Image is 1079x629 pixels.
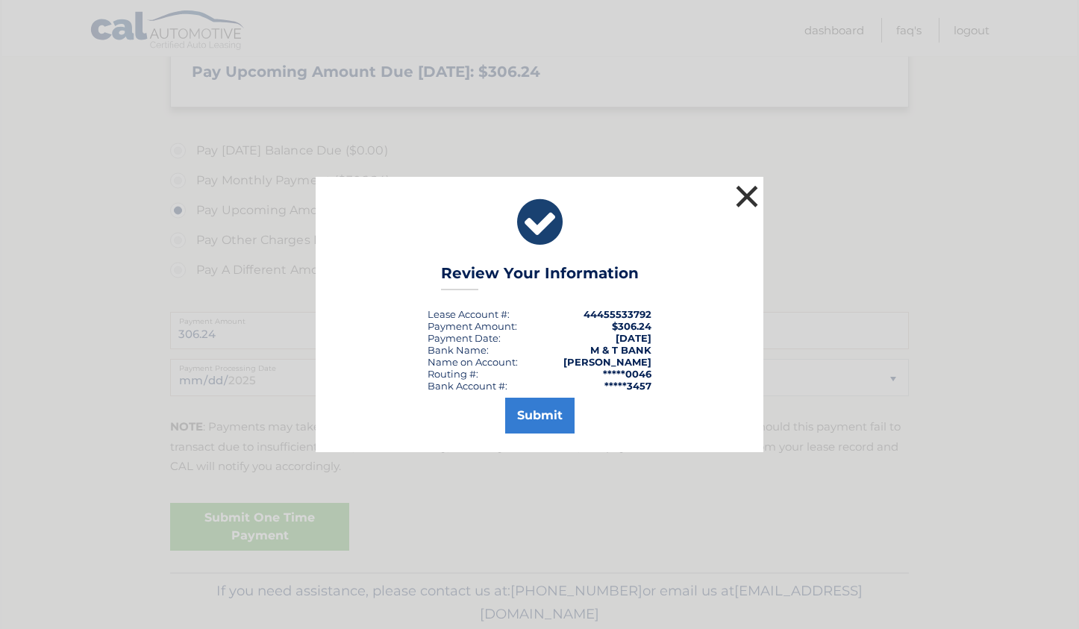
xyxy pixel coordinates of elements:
button: Submit [505,398,575,434]
strong: [PERSON_NAME] [563,356,651,368]
strong: 44455533792 [584,308,651,320]
div: Payment Amount: [428,320,517,332]
button: × [732,181,762,211]
span: $306.24 [612,320,651,332]
span: [DATE] [616,332,651,344]
strong: M & T BANK [590,344,651,356]
span: Payment Date [428,332,498,344]
h3: Review Your Information [441,264,639,290]
div: : [428,332,501,344]
div: Lease Account #: [428,308,510,320]
div: Bank Name: [428,344,489,356]
div: Routing #: [428,368,478,380]
div: Name on Account: [428,356,518,368]
div: Bank Account #: [428,380,507,392]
